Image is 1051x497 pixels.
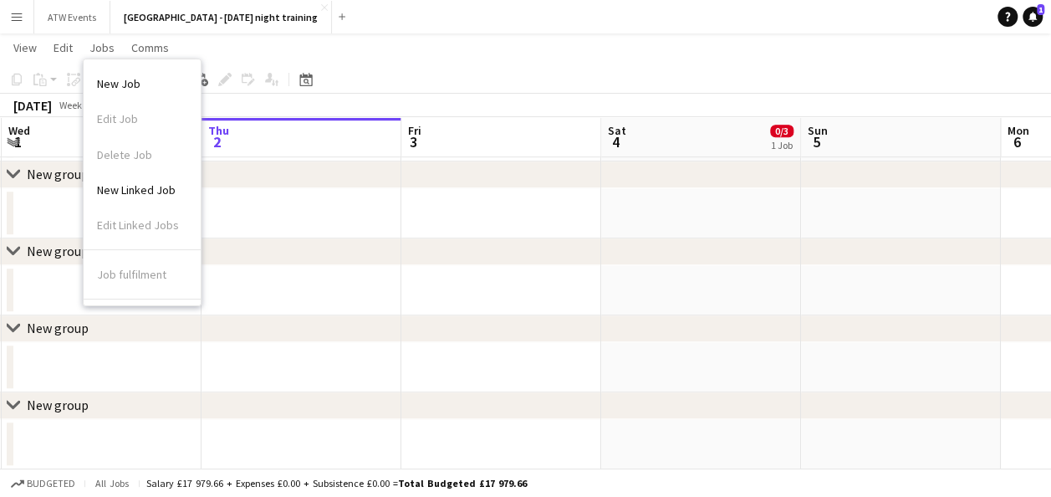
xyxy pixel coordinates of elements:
[27,166,89,182] div: New group
[13,97,52,114] div: [DATE]
[408,123,421,138] span: Fri
[27,478,75,489] span: Budgeted
[8,123,30,138] span: Wed
[13,40,37,55] span: View
[8,474,78,493] button: Budgeted
[54,40,73,55] span: Edit
[83,37,121,59] a: Jobs
[398,477,527,489] span: Total Budgeted £17 979.66
[97,76,140,91] span: New Job
[1037,4,1044,15] span: 1
[1005,132,1029,151] span: 6
[206,132,229,151] span: 2
[89,40,115,55] span: Jobs
[131,40,169,55] span: Comms
[1023,7,1043,27] a: 1
[805,132,828,151] span: 5
[6,132,30,151] span: 1
[146,477,527,489] div: Salary £17 979.66 + Expenses £0.00 + Subsistence £0.00 =
[605,132,626,151] span: 4
[84,172,201,208] a: New Linked Job
[110,1,332,33] button: [GEOGRAPHIC_DATA] - [DATE] night training
[27,397,89,413] div: New group
[92,477,132,489] span: All jobs
[771,139,793,151] div: 1 Job
[97,182,176,197] span: New Linked Job
[608,123,626,138] span: Sat
[34,1,110,33] button: ATW Events
[47,37,79,59] a: Edit
[208,123,229,138] span: Thu
[1008,123,1029,138] span: Mon
[770,125,793,137] span: 0/3
[406,132,421,151] span: 3
[27,243,89,259] div: New group
[55,99,97,111] span: Week 40
[27,320,89,336] div: New group
[808,123,828,138] span: Sun
[7,37,43,59] a: View
[125,37,176,59] a: Comms
[84,66,201,101] a: New Job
